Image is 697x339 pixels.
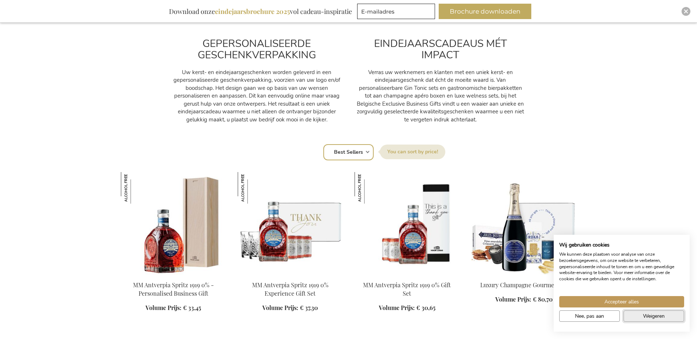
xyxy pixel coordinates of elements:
[559,296,684,307] button: Accepteer alle cookies
[215,7,290,16] b: eindejaarsbrochure 2025
[145,304,182,311] span: Volume Prijs:
[172,38,341,61] h2: GEPERSONALISEERDE GESCHENKVERPAKKING
[183,304,201,311] span: € 33,45
[575,312,604,320] span: Nee, pas aan
[356,38,525,61] h2: EINDEJAARSCADEAUS MÉT IMPACT
[624,310,684,322] button: Alle cookies weigeren
[355,172,460,275] img: MM Antverpia Spritz 1919 0% Gift Set
[166,4,355,19] div: Download onze vol cadeau-inspiratie
[357,4,435,19] input: E-mailadres
[495,295,531,303] span: Volume Prijs:
[238,172,343,275] img: MM Antverpia Spritz 1919 0% Experience Gift Set
[439,4,531,19] button: Brochure downloaden
[121,172,226,275] img: MM Antverpia Spritz 1919 0% - Personalised Business Gift
[559,310,620,322] button: Pas cookie voorkeuren aan
[643,312,665,320] span: Weigeren
[300,304,318,311] span: € 37,30
[416,304,435,311] span: € 30,65
[363,281,451,297] a: MM Antverpia Spritz 1919 0% Gift Set
[379,304,435,312] a: Volume Prijs: € 30,65
[559,242,684,248] h2: Wij gebruiken cookies
[121,172,152,204] img: MM Antverpia Spritz 1919 0% - Personalised Business Gift
[262,304,298,311] span: Volume Prijs:
[357,4,437,21] form: marketing offers and promotions
[355,172,386,204] img: MM Antverpia Spritz 1919 0% Gift Set
[471,172,576,275] img: Luxury Champagne Gourmet Box
[604,298,639,306] span: Accepteer alles
[145,304,201,312] a: Volume Prijs: € 33,45
[471,272,576,279] a: Luxury Champagne Gourmet Box
[262,304,318,312] a: Volume Prijs: € 37,30
[682,7,690,16] div: Close
[495,295,553,304] a: Volume Prijs: € 80,70
[379,304,415,311] span: Volume Prijs:
[533,295,553,303] span: € 80,70
[238,272,343,279] a: MM Antverpia Spritz 1919 0% Experience Gift Set MM Antverpia Spritz 1919 0% Experience Gift Set
[238,172,269,204] img: MM Antverpia Spritz 1919 0% Experience Gift Set
[356,69,525,124] p: Verras uw werknemers en klanten met een uniek kerst- en eindejaarsgeschenk dat écht de moeite waa...
[172,69,341,124] p: Uw kerst- en eindejaarsgeschenken worden geleverd in een gepersonaliseerde geschenkverpakking, vo...
[355,272,460,279] a: MM Antverpia Spritz 1919 0% Gift Set MM Antverpia Spritz 1919 0% Gift Set
[121,272,226,279] a: MM Antverpia Spritz 1919 0% - Personalised Business Gift MM Antverpia Spritz 1919 0% - Personalis...
[559,251,684,282] p: We kunnen deze plaatsen voor analyse van onze bezoekersgegevens, om onze website te verbeteren, g...
[480,281,568,289] a: Luxury Champagne Gourmet Box
[133,281,214,297] a: MM Antverpia Spritz 1919 0% - Personalised Business Gift
[380,145,445,159] label: Sorteer op
[252,281,328,297] a: MM Antverpia Spritz 1919 0% Experience Gift Set
[684,9,688,14] img: Close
